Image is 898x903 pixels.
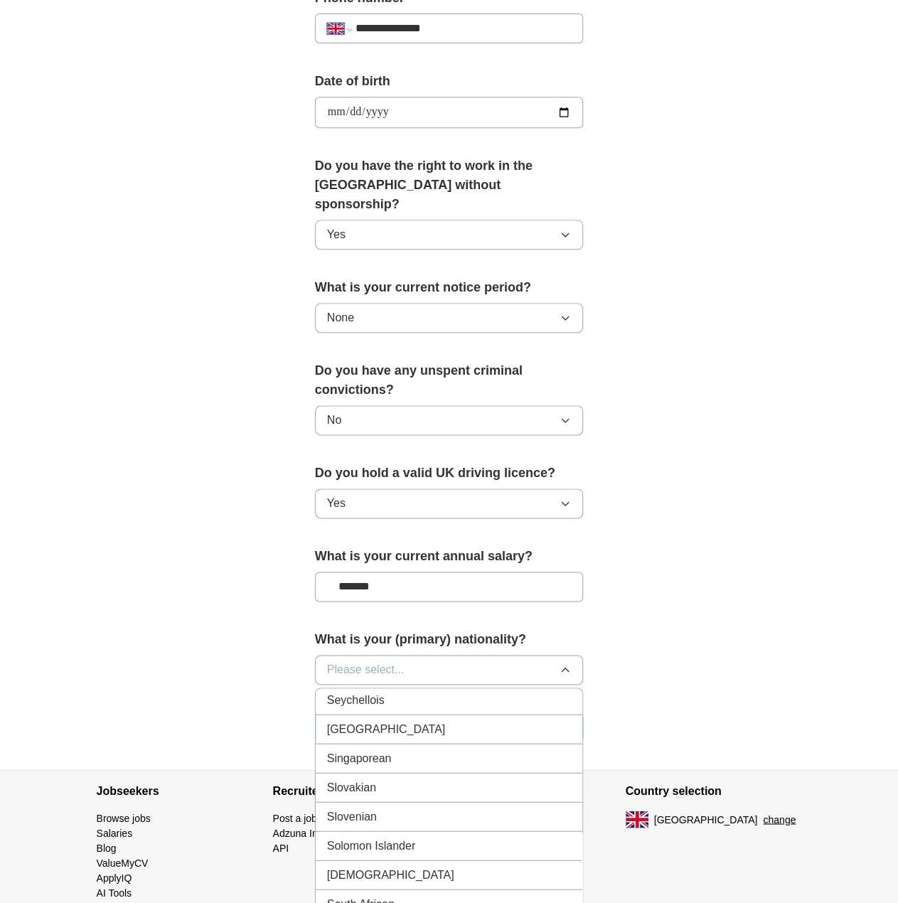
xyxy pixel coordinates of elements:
[315,547,584,566] label: What is your current annual salary?
[315,303,584,333] button: None
[327,749,392,766] span: Singaporean
[315,361,584,400] label: Do you have any unspent criminal convictions?
[97,887,132,898] a: AI Tools
[315,405,584,435] button: No
[327,309,354,326] span: None
[97,872,132,883] a: ApplyIQ
[654,812,758,827] span: [GEOGRAPHIC_DATA]
[315,488,584,518] button: Yes
[273,812,317,823] a: Post a job
[315,655,584,685] button: Please select...
[97,857,149,868] a: ValueMyCV
[315,630,584,649] label: What is your (primary) nationality?
[97,842,117,853] a: Blog
[315,72,584,91] label: Date of birth
[327,720,446,737] span: [GEOGRAPHIC_DATA]
[315,156,584,214] label: Do you have the right to work in the [GEOGRAPHIC_DATA] without sponsorship?
[327,808,377,825] span: Slovenian
[327,837,416,854] span: Solomon Islander
[327,779,376,796] span: Slovakian
[327,691,385,708] span: Seychellois
[273,827,360,838] a: Adzuna Intelligence
[315,464,584,483] label: Do you hold a valid UK driving licence?
[327,866,454,883] span: [DEMOGRAPHIC_DATA]
[763,812,796,827] button: change
[327,226,346,243] span: Yes
[315,278,584,297] label: What is your current notice period?
[97,827,133,838] a: Salaries
[327,412,341,429] span: No
[626,811,648,828] img: UK flag
[315,220,584,250] button: Yes
[273,842,289,853] a: API
[327,495,346,512] span: Yes
[327,661,405,678] span: Please select...
[97,812,151,823] a: Browse jobs
[626,771,802,811] h4: Country selection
